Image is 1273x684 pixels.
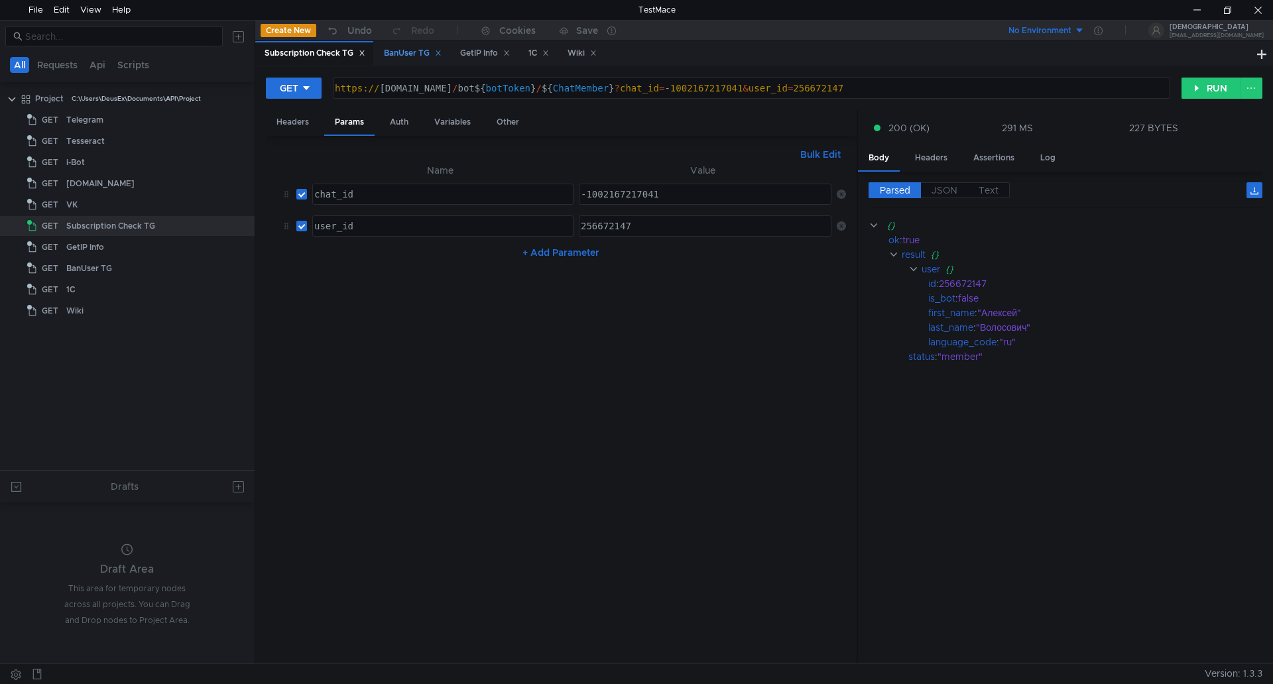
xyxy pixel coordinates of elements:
[66,110,103,130] div: Telegram
[411,23,434,38] div: Redo
[42,216,58,236] span: GET
[324,110,375,136] div: Params
[486,110,530,135] div: Other
[42,237,58,257] span: GET
[316,21,381,40] button: Undo
[1170,33,1264,38] div: [EMAIL_ADDRESS][DOMAIN_NAME]
[42,195,58,215] span: GET
[928,291,1262,306] div: :
[384,46,442,60] div: BanUser TG
[517,245,605,260] button: + Add Parameter
[66,258,112,278] div: BanUser TG
[904,146,958,170] div: Headers
[945,262,1244,276] div: {}
[928,335,997,349] div: language_code
[1182,78,1241,99] button: RUN
[42,280,58,300] span: GET
[379,110,419,135] div: Auth
[266,78,322,99] button: GET
[902,233,1244,247] div: true
[1002,122,1033,134] div: 291 MS
[66,280,76,300] div: 1С
[931,247,1245,262] div: {}
[381,21,444,40] button: Redo
[42,152,58,172] span: GET
[261,24,316,37] button: Create New
[1030,146,1066,170] div: Log
[576,26,598,35] div: Save
[111,479,139,494] div: Drafts
[568,46,597,60] div: Wiki
[574,162,831,178] th: Value
[1008,25,1071,37] div: No Environment
[42,174,58,194] span: GET
[908,349,1262,364] div: :
[1170,24,1264,30] div: [DEMOGRAPHIC_DATA]
[928,320,973,335] div: last_name
[66,152,85,172] div: i-Bot
[999,335,1248,349] div: "ru"
[902,247,926,262] div: result
[42,301,58,321] span: GET
[888,233,900,247] div: ok
[939,276,1244,291] div: 256672147
[928,276,1262,291] div: :
[25,29,215,44] input: Search...
[280,81,298,95] div: GET
[113,57,153,73] button: Scripts
[888,121,930,135] span: 200 (OK)
[932,184,957,196] span: JSON
[42,258,58,278] span: GET
[499,23,536,38] div: Cookies
[928,306,1262,320] div: :
[928,291,955,306] div: is_bot
[858,146,900,172] div: Body
[307,162,574,178] th: Name
[1129,122,1178,134] div: 227 BYTES
[979,184,999,196] span: Text
[976,320,1246,335] div: "Волосович"
[963,146,1025,170] div: Assertions
[72,89,201,109] div: C:\Users\DeusEx\Documents\API\Project
[10,57,29,73] button: All
[928,320,1262,335] div: :
[1205,664,1262,683] span: Version: 1.3.3
[928,276,936,291] div: id
[266,110,320,135] div: Headers
[265,46,365,60] div: Subscription Check TG
[42,110,58,130] span: GET
[347,23,372,38] div: Undo
[528,46,550,60] div: 1С
[42,131,58,151] span: GET
[888,233,1262,247] div: :
[66,195,78,215] div: VK
[66,216,155,236] div: Subscription Check TG
[908,349,935,364] div: status
[35,89,64,109] div: Project
[928,306,975,320] div: first_name
[993,20,1085,41] button: No Environment
[66,174,135,194] div: [DOMAIN_NAME]
[928,335,1262,349] div: :
[86,57,109,73] button: Api
[880,184,910,196] span: Parsed
[958,291,1245,306] div: false
[424,110,481,135] div: Variables
[460,46,510,60] div: GetIP Info
[922,262,940,276] div: user
[33,57,82,73] button: Requests
[66,301,84,321] div: Wiki
[977,306,1246,320] div: "Алексей"
[887,218,1244,233] div: {}
[66,131,105,151] div: Tesseract
[938,349,1245,364] div: "member"
[795,146,846,162] button: Bulk Edit
[66,237,104,257] div: GetIP Info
